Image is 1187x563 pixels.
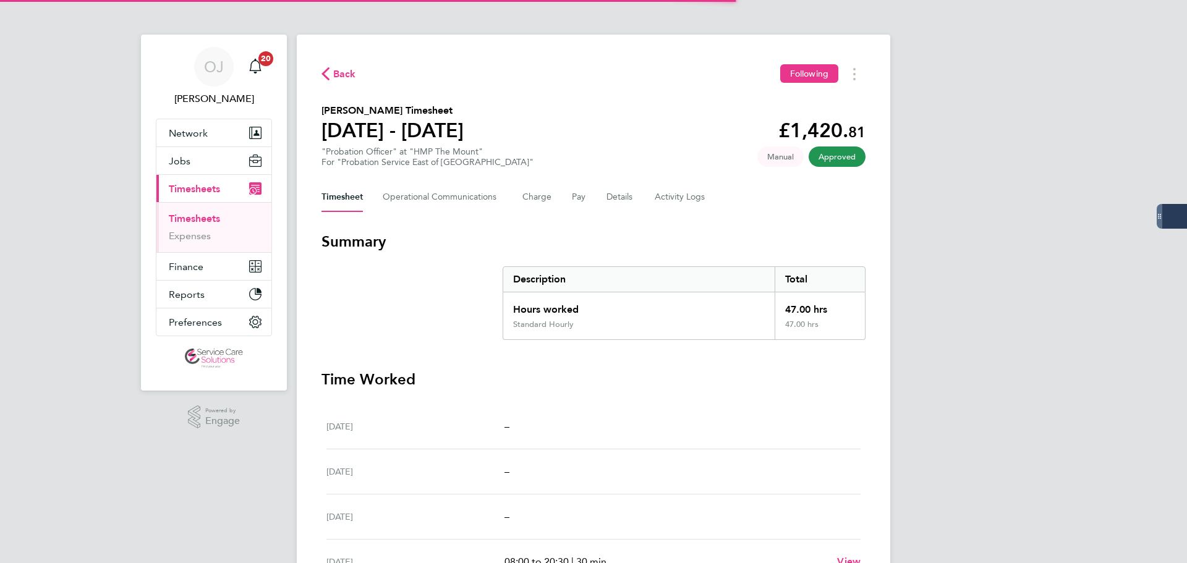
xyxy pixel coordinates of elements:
[169,213,220,224] a: Timesheets
[169,261,203,273] span: Finance
[258,51,273,66] span: 20
[205,405,240,416] span: Powered by
[321,118,464,143] h1: [DATE] - [DATE]
[156,119,271,146] button: Network
[156,349,272,368] a: Go to home page
[503,292,775,320] div: Hours worked
[326,419,504,434] div: [DATE]
[321,66,356,82] button: Back
[848,123,866,141] span: 81
[141,35,287,391] nav: Main navigation
[513,320,574,329] div: Standard Hourly
[156,281,271,308] button: Reports
[333,67,356,82] span: Back
[156,202,271,252] div: Timesheets
[321,157,534,167] div: For "Probation Service East of [GEOGRAPHIC_DATA]"
[156,47,272,106] a: OJ[PERSON_NAME]
[504,420,509,432] span: –
[503,266,866,340] div: Summary
[809,146,866,167] span: This timesheet has been approved.
[843,64,866,83] button: Timesheets Menu
[169,183,220,195] span: Timesheets
[156,175,271,202] button: Timesheets
[156,147,271,174] button: Jobs
[655,182,707,212] button: Activity Logs
[156,253,271,280] button: Finance
[169,316,222,328] span: Preferences
[326,509,504,524] div: [DATE]
[321,182,363,212] button: Timesheet
[321,146,534,167] div: "Probation Officer" at "HMP The Mount"
[790,68,828,79] span: Following
[156,91,272,106] span: Oliver Jefferson
[503,267,775,292] div: Description
[326,464,504,479] div: [DATE]
[185,349,243,368] img: servicecare-logo-retina.png
[775,320,865,339] div: 47.00 hrs
[780,64,838,83] button: Following
[383,182,503,212] button: Operational Communications
[169,127,208,139] span: Network
[504,510,509,522] span: –
[243,47,268,87] a: 20
[778,119,866,142] app-decimal: £1,420.
[205,416,240,426] span: Engage
[321,370,866,389] h3: Time Worked
[775,292,865,320] div: 47.00 hrs
[504,465,509,477] span: –
[188,405,240,429] a: Powered byEngage
[169,155,190,167] span: Jobs
[321,103,464,118] h2: [PERSON_NAME] Timesheet
[156,308,271,336] button: Preferences
[757,146,804,167] span: This timesheet was manually created.
[204,59,224,75] span: OJ
[572,182,587,212] button: Pay
[522,182,552,212] button: Charge
[169,230,211,242] a: Expenses
[606,182,635,212] button: Details
[321,232,866,252] h3: Summary
[775,267,865,292] div: Total
[169,289,205,300] span: Reports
